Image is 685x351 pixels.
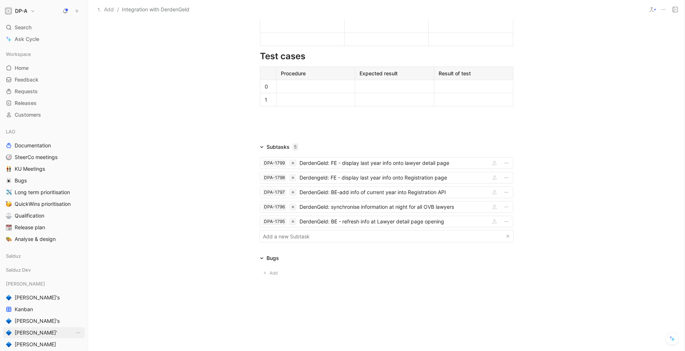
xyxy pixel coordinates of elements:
span: Long term prioritisation [15,189,70,196]
a: Home [3,63,85,73]
button: ✈️ [4,188,13,197]
div: DerdenGeld: BE - refresh info at Lawyer detail page opening [299,217,487,226]
div: Search [3,22,85,33]
img: 🔷 [6,341,12,347]
img: 🔷 [6,318,12,324]
a: DPA-1798Derdengeld: FE - display last year info onto Registration page [260,172,513,184]
div: Workspace [3,49,85,60]
img: 🔷 [6,295,12,301]
a: Ask Cycle [3,34,85,45]
button: 🎨 [4,235,13,244]
button: 📆 [4,223,13,232]
img: ✈️ [6,189,12,195]
div: Salduz [3,250,85,264]
span: Salduz [6,252,21,260]
span: Ask Cycle [15,35,39,44]
span: Add [269,269,280,277]
div: Subtasks [267,143,290,151]
button: ⚖️ [4,211,13,220]
div: Bugs [267,254,279,263]
button: 🧭 [4,153,13,162]
div: Test cases [260,50,513,63]
span: Customers [15,111,41,118]
a: Requests [3,86,85,97]
a: 🥳QuickWins prioritisation [3,199,85,210]
div: Subtasks5 [257,143,301,151]
button: 🔷 [4,328,13,337]
a: Kanban [3,304,85,315]
button: Add [260,268,283,278]
button: 🥳 [4,200,13,208]
span: [PERSON_NAME]'s [15,317,60,325]
div: Derdengeld: FE - display last year info onto Registration page [299,173,487,182]
a: 🔷[PERSON_NAME] [3,339,85,350]
span: Qualification [15,212,44,219]
div: DPA-1795 [264,218,285,225]
div: DPA-1798 [264,174,285,181]
img: 👬 [6,166,12,172]
img: ⚖️ [6,213,12,219]
span: [PERSON_NAME] [6,280,45,287]
div: DPA-1799 [264,159,285,167]
span: Requests [15,88,38,95]
a: DPA-1797DerdenGeld: BE-add info of current year into Registration API [260,186,513,198]
div: Salduz Dev [3,264,85,278]
div: 5 [293,143,298,151]
div: LAO [3,126,85,137]
img: 🎨 [6,236,12,242]
a: Releases [3,98,85,109]
img: 🔷 [6,330,12,336]
div: 0 [265,83,272,90]
span: Home [15,64,29,72]
button: View actions [75,329,82,336]
span: Search [15,23,31,32]
div: DerdenGeld: FE - display last year info onto lawyer detail page [299,159,487,167]
a: DPA-1799DerdenGeld: FE - display last year info onto lawyer detail page [260,157,513,169]
div: LAODocumentation🧭SteerCo meetings👬KU Meetings🕷️Bugs✈️Long term prioritisation🥳QuickWins prioritis... [3,126,85,245]
h1: DP-A [15,8,27,14]
span: SteerCo meetings [15,154,57,161]
span: Integration with DerdenGeld [122,5,189,14]
a: DPA-1795DerdenGeld: BE - refresh info at Lawyer detail page opening [260,216,513,227]
a: Customers [3,109,85,120]
a: ✈️Long term prioritisation [3,187,85,198]
a: 📆Release plan [3,222,85,233]
span: Documentation [15,142,51,149]
div: Procedure [281,69,351,77]
a: 🔷[PERSON_NAME]'s [3,316,85,327]
div: Expected result [360,69,429,77]
span: / [117,5,119,14]
button: 🔷 [4,317,13,325]
span: Releases [15,99,37,107]
button: DP-ADP-A [3,6,37,16]
span: Analyse & design [15,235,56,243]
button: 🔷 [4,293,13,302]
div: 1 [265,96,272,103]
span: KU Meetings [15,165,45,173]
a: 🧭SteerCo meetings [3,152,85,163]
a: 🎨Analyse & design [3,234,85,245]
img: 🥳 [6,201,12,207]
div: Salduz Dev [3,264,85,275]
div: DerdenGeld: synchronise information at night for all OVB lawyers [299,203,487,211]
a: Feedback [3,74,85,85]
span: LAO [6,128,15,135]
div: Bugs [257,254,282,263]
button: 🕷️ [4,176,13,185]
div: DerdenGeld: BE-add info of current year into Registration API [299,188,487,197]
span: [PERSON_NAME]' [15,329,57,336]
img: 🕷️ [6,178,12,184]
span: Bugs [15,177,27,184]
span: Workspace [6,50,31,58]
a: 🔷[PERSON_NAME]'s [3,292,85,303]
button: 🔷 [4,340,13,349]
span: Release plan [15,224,45,231]
div: [PERSON_NAME] [3,278,85,289]
div: DPA-1796 [264,203,285,211]
img: 🧭 [6,154,12,160]
div: Salduz [3,250,85,261]
span: [PERSON_NAME]'s [15,294,60,301]
img: DP-A [5,7,12,15]
input: Add a new Subtask [260,230,513,242]
button: 👬 [4,165,13,173]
